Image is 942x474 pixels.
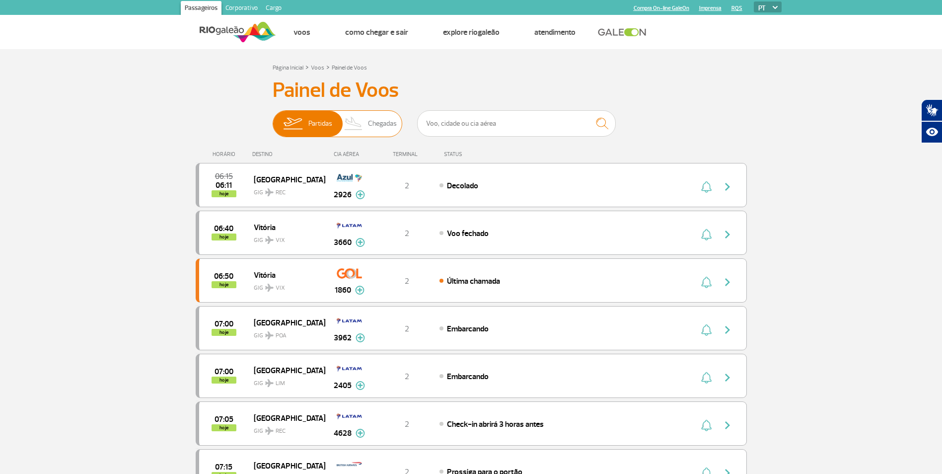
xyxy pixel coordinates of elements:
[345,27,408,37] a: Como chegar e sair
[215,320,233,327] span: 2025-10-01 07:00:00
[276,236,285,245] span: VIX
[701,276,712,288] img: sino-painel-voo.svg
[447,419,544,429] span: Check-in abrirá 3 horas antes
[443,27,500,37] a: Explore RIOgaleão
[254,326,317,340] span: GIG
[334,332,352,344] span: 3962
[405,181,409,191] span: 2
[534,27,576,37] a: Atendimento
[722,229,733,240] img: seta-direita-painel-voo.svg
[254,421,317,436] span: GIG
[273,64,303,72] a: Página Inicial
[405,276,409,286] span: 2
[731,5,742,11] a: RQS
[181,1,221,17] a: Passageiros
[212,329,236,336] span: hoje
[722,181,733,193] img: seta-direita-painel-voo.svg
[356,190,365,199] img: mais-info-painel-voo.svg
[277,111,308,137] img: slider-embarque
[339,111,368,137] img: slider-desembarque
[293,27,310,37] a: Voos
[212,424,236,431] span: hoje
[254,316,317,329] span: [GEOGRAPHIC_DATA]
[254,268,317,281] span: Vitória
[215,368,233,375] span: 2025-10-01 07:00:00
[305,61,309,73] a: >
[308,111,332,137] span: Partidas
[368,111,397,137] span: Chegadas
[447,372,489,382] span: Embarcando
[722,276,733,288] img: seta-direita-painel-voo.svg
[276,188,286,197] span: REC
[447,229,489,238] span: Voo fechado
[921,121,942,143] button: Abrir recursos assistivos.
[447,324,489,334] span: Embarcando
[356,429,365,438] img: mais-info-painel-voo.svg
[254,459,317,472] span: [GEOGRAPHIC_DATA]
[374,151,439,158] div: TERMINAL
[254,278,317,293] span: GIG
[276,331,287,340] span: POA
[276,284,285,293] span: VIX
[212,234,236,240] span: hoje
[332,64,367,72] a: Painel de Voos
[221,1,262,17] a: Corporativo
[254,221,317,234] span: Vitória
[447,181,478,191] span: Decolado
[701,181,712,193] img: sino-painel-voo.svg
[439,151,520,158] div: STATUS
[334,237,352,248] span: 3660
[215,464,232,471] span: 2025-10-01 07:15:00
[254,364,317,377] span: [GEOGRAPHIC_DATA]
[276,427,286,436] span: REC
[325,151,374,158] div: CIA AÉREA
[212,281,236,288] span: hoje
[254,374,317,388] span: GIG
[356,333,365,342] img: mais-info-painel-voo.svg
[276,379,285,388] span: LIM
[356,381,365,390] img: mais-info-painel-voo.svg
[215,416,233,423] span: 2025-10-01 07:05:00
[262,1,286,17] a: Cargo
[273,78,670,103] h3: Painel de Voos
[701,372,712,384] img: sino-painel-voo.svg
[405,229,409,238] span: 2
[417,110,616,137] input: Voo, cidade ou cia aérea
[701,419,712,431] img: sino-painel-voo.svg
[265,236,274,244] img: destiny_airplane.svg
[722,372,733,384] img: seta-direita-painel-voo.svg
[334,189,352,201] span: 2926
[921,99,942,121] button: Abrir tradutor de língua de sinais.
[212,377,236,384] span: hoje
[265,427,274,435] img: destiny_airplane.svg
[335,284,351,296] span: 1860
[254,231,317,245] span: GIG
[216,182,232,189] span: 2025-10-01 06:11:30
[214,273,233,280] span: 2025-10-01 06:50:00
[634,5,689,11] a: Compra On-line GaleOn
[252,151,325,158] div: DESTINO
[215,173,233,180] span: 2025-10-01 06:15:00
[722,324,733,336] img: seta-direita-painel-voo.svg
[212,190,236,197] span: hoje
[405,372,409,382] span: 2
[355,286,364,295] img: mais-info-painel-voo.svg
[265,379,274,387] img: destiny_airplane.svg
[405,324,409,334] span: 2
[405,419,409,429] span: 2
[254,173,317,186] span: [GEOGRAPHIC_DATA]
[334,427,352,439] span: 4628
[326,61,330,73] a: >
[356,238,365,247] img: mais-info-painel-voo.svg
[254,183,317,197] span: GIG
[699,5,722,11] a: Imprensa
[334,380,352,392] span: 2405
[214,225,233,232] span: 2025-10-01 06:40:00
[199,151,253,158] div: HORÁRIO
[265,188,274,196] img: destiny_airplane.svg
[265,284,274,292] img: destiny_airplane.svg
[701,229,712,240] img: sino-painel-voo.svg
[701,324,712,336] img: sino-painel-voo.svg
[254,411,317,424] span: [GEOGRAPHIC_DATA]
[265,331,274,339] img: destiny_airplane.svg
